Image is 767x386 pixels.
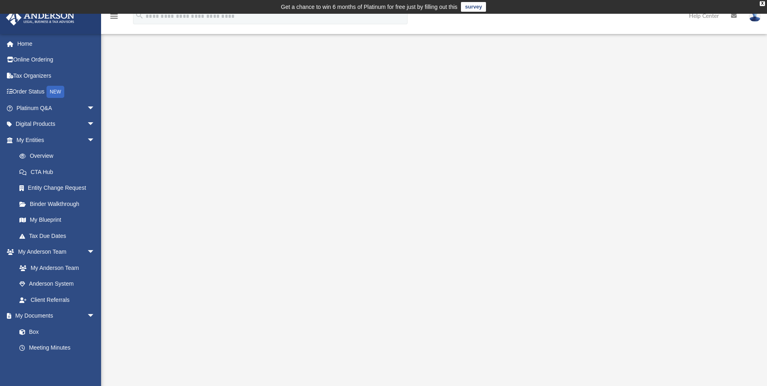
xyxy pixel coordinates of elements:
a: Binder Walkthrough [11,196,107,212]
div: NEW [46,86,64,98]
i: menu [109,11,119,21]
a: Entity Change Request [11,180,107,196]
a: Forms Library [11,356,99,372]
a: Digital Productsarrow_drop_down [6,116,107,132]
a: Meeting Minutes [11,340,103,356]
a: Client Referrals [11,292,103,308]
div: Get a chance to win 6 months of Platinum for free just by filling out this [281,2,458,12]
img: User Pic [749,10,761,22]
a: Home [6,36,107,52]
a: Box [11,324,99,340]
a: Tax Due Dates [11,228,107,244]
a: Order StatusNEW [6,84,107,100]
span: arrow_drop_down [87,100,103,117]
i: search [135,11,144,20]
span: arrow_drop_down [87,132,103,148]
a: survey [461,2,486,12]
a: My Entitiesarrow_drop_down [6,132,107,148]
a: My Anderson Team [11,260,99,276]
img: Anderson Advisors Platinum Portal [4,10,77,25]
a: menu [109,15,119,21]
a: Tax Organizers [6,68,107,84]
a: Platinum Q&Aarrow_drop_down [6,100,107,116]
span: arrow_drop_down [87,116,103,133]
span: arrow_drop_down [87,244,103,261]
a: Anderson System [11,276,103,292]
a: My Blueprint [11,212,103,228]
div: close [760,1,765,6]
a: My Anderson Teamarrow_drop_down [6,244,103,260]
a: Online Ordering [6,52,107,68]
a: Overview [11,148,107,164]
a: CTA Hub [11,164,107,180]
span: arrow_drop_down [87,308,103,324]
a: My Documentsarrow_drop_down [6,308,103,324]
